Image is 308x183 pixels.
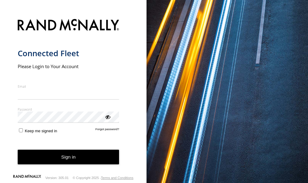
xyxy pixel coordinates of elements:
[45,176,69,180] div: Version: 305.01
[18,48,119,58] h1: Connected Fleet
[101,176,133,180] a: Terms and Conditions
[19,128,23,132] input: Keep me signed in
[104,114,111,120] div: ViewPassword
[96,127,119,133] a: Forgot password?
[18,15,129,174] form: main
[18,18,119,33] img: Rand McNally
[18,107,119,112] label: Password
[13,175,41,181] a: Visit our Website
[73,176,133,180] div: © Copyright 2025 -
[18,150,119,165] button: Sign in
[18,84,119,89] label: Email
[25,129,57,133] span: Keep me signed in
[18,63,119,69] h2: Please Login to Your Account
